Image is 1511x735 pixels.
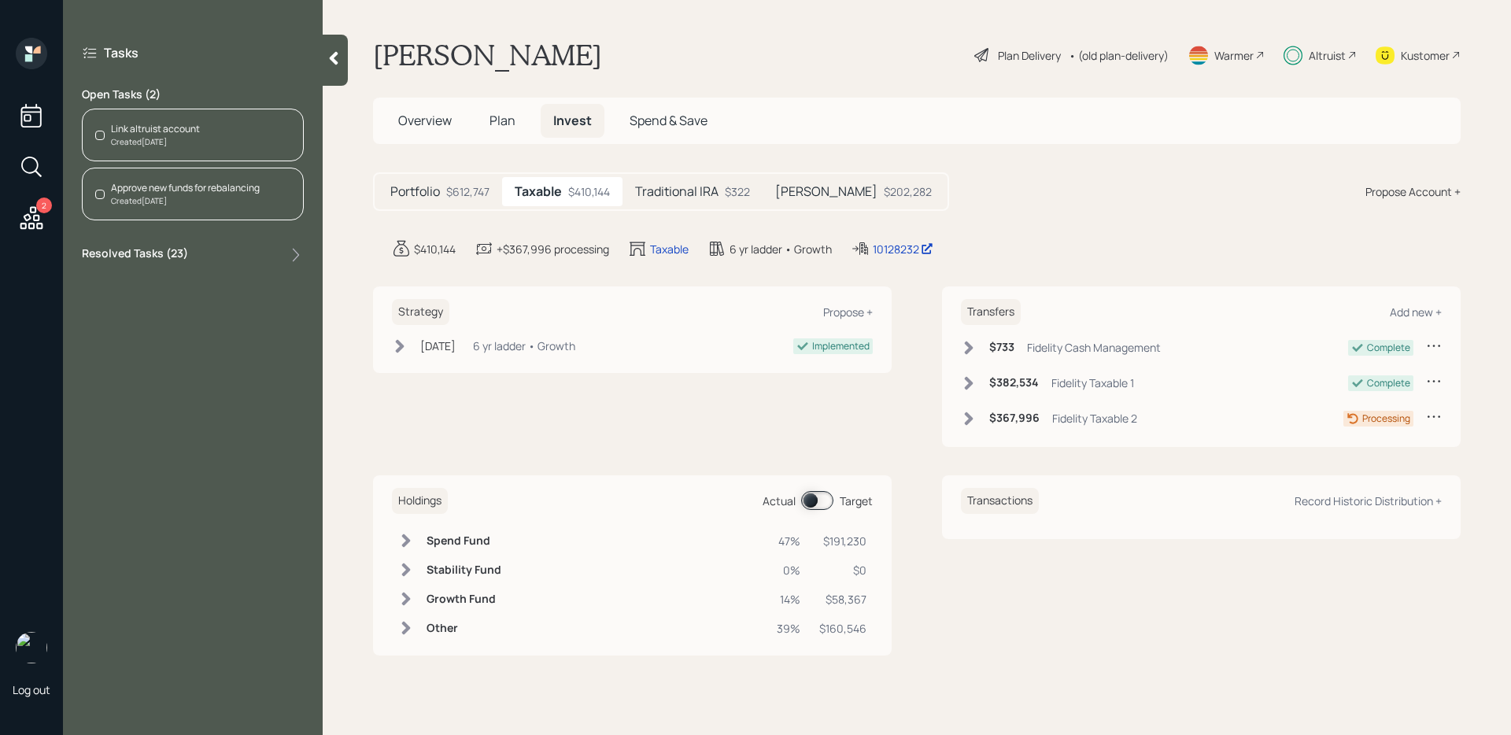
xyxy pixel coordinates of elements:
span: Invest [553,112,592,129]
div: 47% [777,533,800,549]
div: Created [DATE] [111,136,200,148]
h6: Stability Fund [427,563,501,577]
h6: Transactions [961,488,1039,514]
img: sami-boghos-headshot.png [16,632,47,663]
div: Add new + [1390,305,1442,319]
div: Fidelity Cash Management [1027,339,1161,356]
div: [DATE] [420,338,456,354]
div: $612,747 [446,183,490,200]
div: Target [840,493,873,509]
div: Complete [1367,376,1410,390]
div: Warmer [1214,47,1254,64]
div: Kustomer [1401,47,1450,64]
div: Fidelity Taxable 2 [1052,410,1137,427]
div: Taxable [650,241,689,257]
div: Link altruist account [111,122,200,136]
h6: Other [427,622,501,635]
span: Overview [398,112,452,129]
h6: $382,534 [989,376,1039,390]
div: Complete [1367,341,1410,355]
div: Approve new funds for rebalancing [111,181,260,195]
label: Resolved Tasks ( 23 ) [82,246,188,264]
div: 39% [777,620,800,637]
div: $202,282 [884,183,932,200]
div: $0 [819,562,866,578]
span: Spend & Save [630,112,707,129]
div: 2 [36,198,52,213]
h1: [PERSON_NAME] [373,38,602,72]
h5: Taxable [515,184,562,199]
div: Record Historic Distribution + [1295,493,1442,508]
div: • (old plan-delivery) [1069,47,1169,64]
h6: $733 [989,341,1014,354]
div: Plan Delivery [998,47,1061,64]
div: $58,367 [819,591,866,608]
div: 6 yr ladder • Growth [473,338,575,354]
div: $410,144 [414,241,456,257]
div: Actual [763,493,796,509]
div: +$367,996 processing [497,241,609,257]
label: Open Tasks ( 2 ) [82,87,304,102]
h6: Transfers [961,299,1021,325]
div: 6 yr ladder • Growth [730,241,832,257]
div: Processing [1362,412,1410,426]
div: Created [DATE] [111,195,260,207]
div: 14% [777,591,800,608]
div: Propose + [823,305,873,319]
h6: Growth Fund [427,593,501,606]
div: $322 [725,183,750,200]
h6: Spend Fund [427,534,501,548]
h5: Traditional IRA [635,184,719,199]
div: Altruist [1309,47,1346,64]
div: Implemented [812,339,870,353]
div: Propose Account + [1365,183,1461,200]
h6: Strategy [392,299,449,325]
h6: $367,996 [989,412,1040,425]
h6: Holdings [392,488,448,514]
div: $160,546 [819,620,866,637]
div: 0% [777,562,800,578]
div: 10128232 [873,241,933,257]
div: $410,144 [568,183,610,200]
div: Fidelity Taxable 1 [1051,375,1134,391]
div: Log out [13,682,50,697]
div: $191,230 [819,533,866,549]
label: Tasks [104,44,139,61]
span: Plan [490,112,515,129]
h5: [PERSON_NAME] [775,184,877,199]
h5: Portfolio [390,184,440,199]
